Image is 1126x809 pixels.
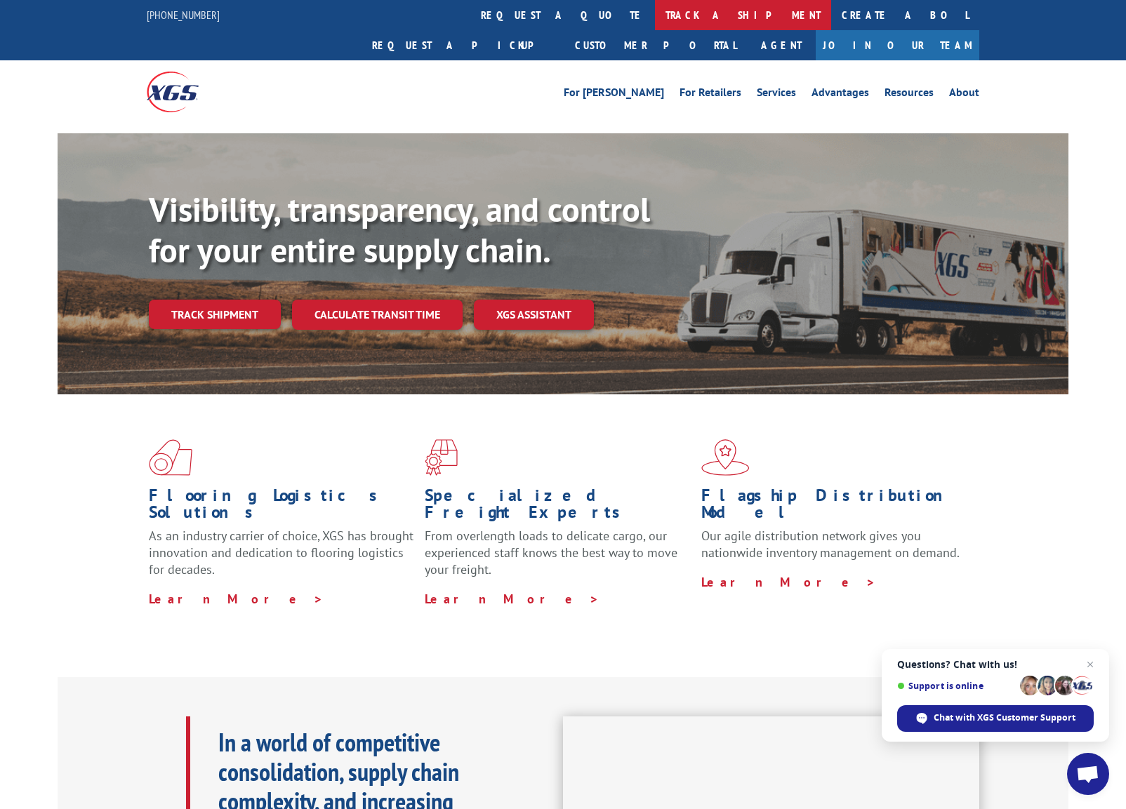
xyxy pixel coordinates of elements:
[897,659,1094,670] span: Questions? Chat with us!
[680,87,741,102] a: For Retailers
[885,87,934,102] a: Resources
[757,87,796,102] a: Services
[897,681,1015,691] span: Support is online
[147,8,220,22] a: [PHONE_NUMBER]
[701,574,876,590] a: Learn More >
[701,528,960,561] span: Our agile distribution network gives you nationwide inventory management on demand.
[425,439,458,476] img: xgs-icon-focused-on-flooring-red
[897,705,1094,732] div: Chat with XGS Customer Support
[747,30,816,60] a: Agent
[949,87,979,102] a: About
[474,300,594,330] a: XGS ASSISTANT
[149,439,192,476] img: xgs-icon-total-supply-chain-intelligence-red
[564,30,747,60] a: Customer Portal
[292,300,463,330] a: Calculate transit time
[701,487,967,528] h1: Flagship Distribution Model
[1067,753,1109,795] div: Open chat
[362,30,564,60] a: Request a pickup
[149,487,414,528] h1: Flooring Logistics Solutions
[149,187,650,272] b: Visibility, transparency, and control for your entire supply chain.
[564,87,664,102] a: For [PERSON_NAME]
[812,87,869,102] a: Advantages
[149,300,281,329] a: Track shipment
[934,711,1075,724] span: Chat with XGS Customer Support
[149,528,413,577] span: As an industry carrier of choice, XGS has brought innovation and dedication to flooring logistics...
[1082,656,1099,673] span: Close chat
[816,30,979,60] a: Join Our Team
[425,528,690,590] p: From overlength loads to delicate cargo, our experienced staff knows the best way to move your fr...
[425,591,600,607] a: Learn More >
[701,439,750,476] img: xgs-icon-flagship-distribution-model-red
[425,487,690,528] h1: Specialized Freight Experts
[149,591,324,607] a: Learn More >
